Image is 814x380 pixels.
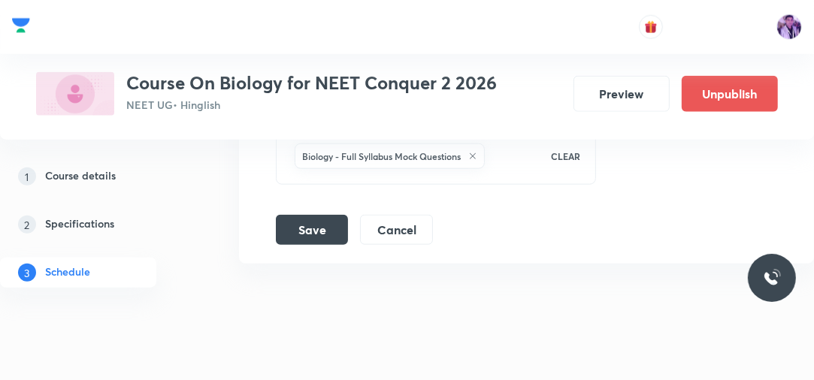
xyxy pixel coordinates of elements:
[551,149,580,163] p: CLEAR
[276,215,348,245] button: Save
[302,149,461,163] h6: Biology - Full Syllabus Mock Questions
[45,264,90,282] h5: Schedule
[18,167,36,185] p: 1
[126,97,497,113] p: NEET UG • Hinglish
[776,14,802,40] img: preeti Tripathi
[45,167,116,185] h5: Course details
[639,15,663,39] button: avatar
[682,76,778,112] button: Unpublish
[12,14,30,37] img: Company Logo
[36,72,114,116] img: FC7E9FF7-F571-41FE-967E-1DDDFF2D2A90_plus.png
[18,216,36,234] p: 2
[360,215,433,245] button: Cancel
[45,216,114,234] h5: Specifications
[18,264,36,282] p: 3
[644,20,658,34] img: avatar
[763,269,781,287] img: ttu
[573,76,670,112] button: Preview
[12,14,30,41] a: Company Logo
[126,72,497,94] h3: Course On Biology for NEET Conquer 2 2026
